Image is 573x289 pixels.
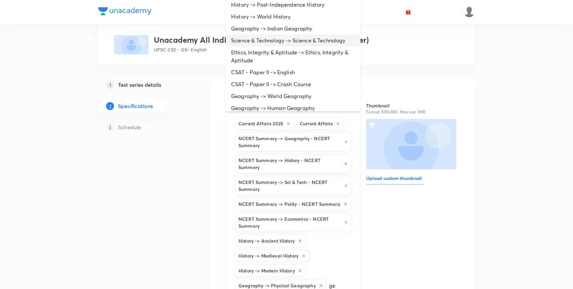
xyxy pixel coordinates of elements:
h6: Thumbnail [366,102,459,109]
p: Format: 500x300 · Max size: 1MB [366,109,459,115]
h6: History -> Medieval History [238,252,298,259]
h6: Geography -> Physical Geography [238,282,316,289]
h6: NCERT Summary -> Geography - NCERT Summary [238,135,341,149]
p: UPSC CSE - GS • English [154,46,369,53]
img: Company Logo [98,7,152,15]
h6: NCERT Summary -> Sci & Tech - NCERT Summary [238,179,341,193]
button: avatar [403,7,414,17]
img: Thumbnail [365,118,457,170]
h6: Current Affairs 2025 [238,120,283,127]
li: Ethics, Integrity & Aptitude -> Ethics, Integrity & Aptitude [226,46,360,66]
p: 1 [106,81,114,89]
li: Science & Technology -> Science & Technology [226,34,360,46]
li: CSAT - Paper II -> English [226,66,360,78]
li: Geography -> Human Geography [226,102,360,114]
h3: Unacademy All India Prelims Test Series 2026 (September) [154,35,369,45]
a: 1Test series details [98,78,188,91]
li: Geography -> World Geography [226,90,360,102]
h6: NCERT Summary -> Economics - NCERT Summary [238,215,341,229]
li: History -> World History [226,11,360,23]
img: Ajit [464,6,475,18]
h6: NCERT Summary -> History - NCERT Summary [238,157,341,171]
h6: History -> Ancient History [238,237,295,244]
button: Close [357,204,358,205]
h5: Schedule [118,123,141,131]
h5: Specifications [118,102,153,110]
img: avatar [405,9,411,15]
h6: History -> Modern History [238,267,295,274]
h6: Current Affairs [300,120,333,127]
h6: Topics [225,102,239,109]
p: 3 [106,123,114,131]
p: 2 [106,102,114,110]
li: CSAT - Paper II -> Crash Course [226,78,360,90]
li: Geography -> Indian Geography [226,23,360,34]
a: Company Logo [98,7,152,17]
img: fallback-thumbnail.png [114,35,149,54]
h6: NCERT Summary -> Polity - NCERT Summary [238,201,340,207]
h5: Test series details [118,81,161,89]
h6: Upload custom thumbnail [366,175,423,185]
